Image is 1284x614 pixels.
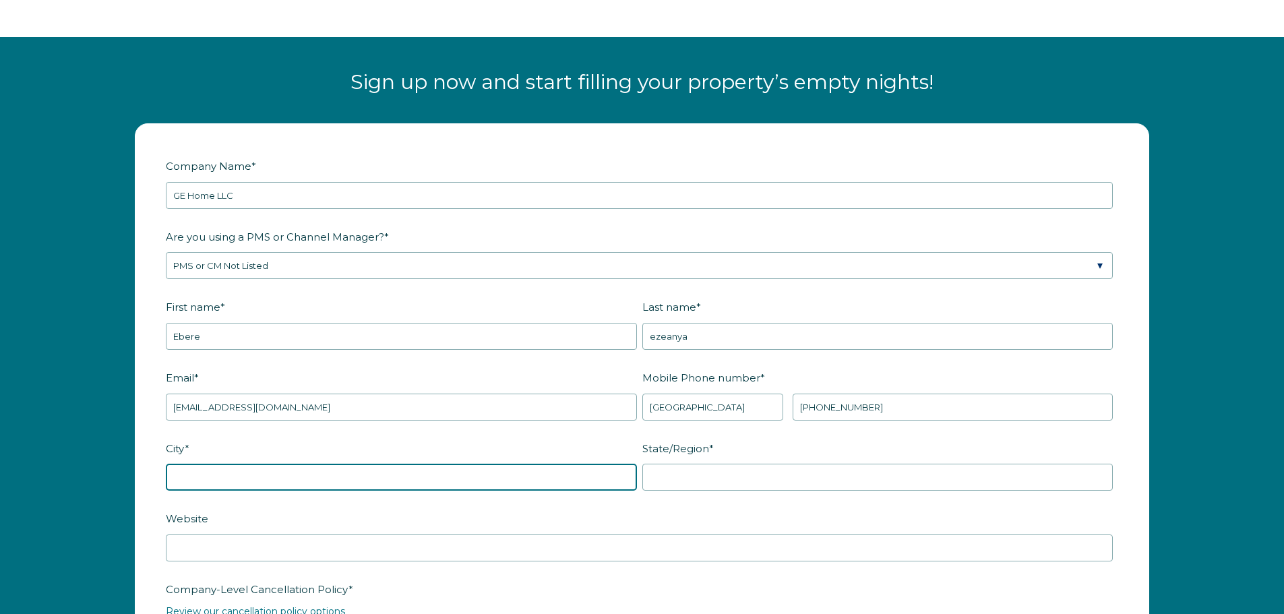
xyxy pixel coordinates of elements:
[166,438,185,459] span: City
[166,156,251,177] span: Company Name
[642,438,709,459] span: State/Region
[166,508,208,529] span: Website
[350,69,934,94] span: Sign up now and start filling your property’s empty nights!
[166,367,194,388] span: Email
[166,226,384,247] span: Are you using a PMS or Channel Manager?
[642,297,696,317] span: Last name
[166,579,348,600] span: Company-Level Cancellation Policy
[166,297,220,317] span: First name
[642,367,760,388] span: Mobile Phone number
